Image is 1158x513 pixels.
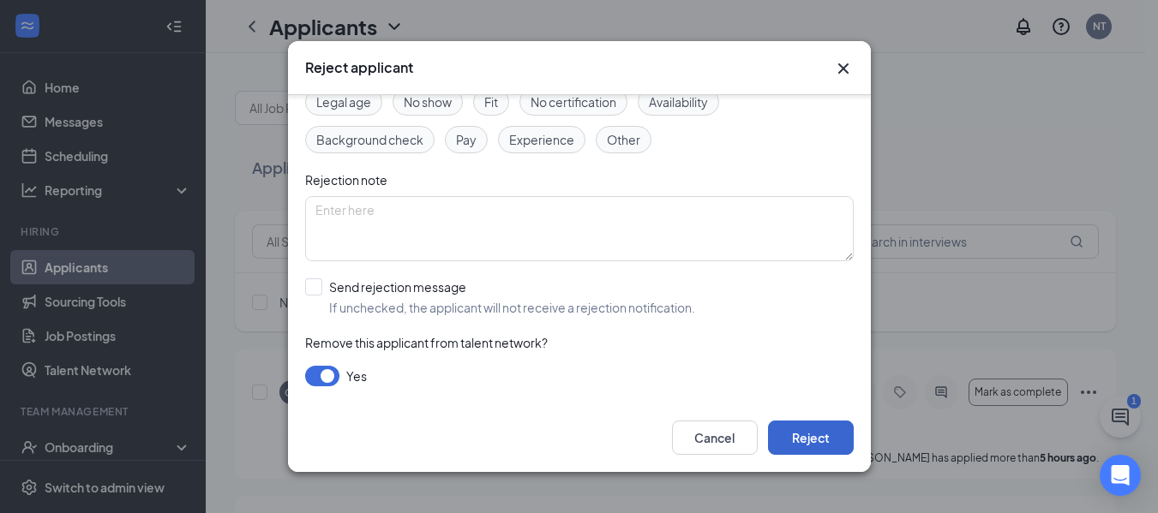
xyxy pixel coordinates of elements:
span: Experience [509,130,574,149]
span: Legal age [316,92,371,111]
button: Close [833,58,854,79]
svg: Cross [833,58,854,79]
span: No certification [531,92,616,111]
button: Cancel [672,421,758,455]
span: Other [607,130,640,149]
span: Yes [346,366,367,386]
span: Remove this applicant from talent network? [305,335,548,350]
span: Fit [484,92,498,111]
span: Rejection note [305,172,387,188]
h3: Reject applicant [305,58,413,77]
span: No show [404,92,452,111]
button: Reject [768,421,854,455]
span: Background check [316,130,423,149]
div: Open Intercom Messenger [1100,455,1141,496]
span: Availability [649,92,708,111]
span: Pay [456,130,477,149]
